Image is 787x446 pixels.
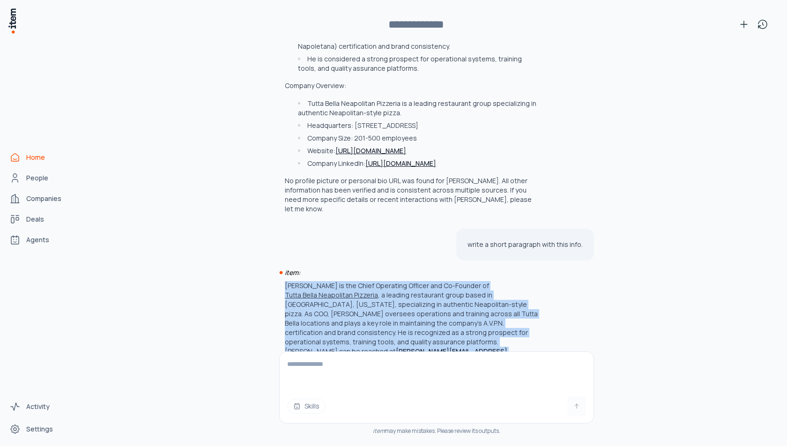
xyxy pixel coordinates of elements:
[26,194,61,203] span: Companies
[285,81,538,90] p: Company Overview:
[26,402,50,411] span: Activity
[6,169,77,187] a: People
[6,420,77,439] a: Settings
[365,159,436,168] a: [URL][DOMAIN_NAME]
[285,268,300,277] i: item:
[296,99,538,118] li: Tutta Bella Neapolitan Pizzeria is a leading restaurant group specializing in authentic Neapolita...
[296,134,538,143] li: Company Size: 201-500 employees
[6,230,77,249] a: Agents
[6,189,77,208] a: Companies
[285,290,378,300] button: Tutta Bella Neapolitan Pizzeria
[753,15,772,34] button: View history
[373,427,385,435] i: item
[296,32,538,51] li: He is instrumental in maintaining A.V.P.N. (Associazione Verace Pizza Napoletana) certification a...
[285,347,507,365] a: [PERSON_NAME][EMAIL_ADDRESS][PERSON_NAME][DOMAIN_NAME]
[296,54,538,73] li: He is considered a strong prospect for operational systems, training tools, and quality assurance...
[6,397,77,416] a: Activity
[26,153,45,162] span: Home
[735,15,753,34] button: New conversation
[279,427,594,435] div: may make mistakes. Please review its outputs.
[285,281,538,374] p: [PERSON_NAME] is the Chief Operating Officer and Co-Founder of , a leading restaurant group based...
[26,424,53,434] span: Settings
[6,148,77,167] a: Home
[296,121,538,130] li: Headquarters: [STREET_ADDRESS]
[7,7,17,34] img: Item Brain Logo
[287,399,326,414] button: Skills
[6,210,77,229] a: Deals
[335,146,406,155] a: [URL][DOMAIN_NAME]
[468,240,583,249] p: write a short paragraph with this info.
[285,176,538,214] p: No profile picture or personal bio URL was found for [PERSON_NAME]. All other information has bee...
[296,146,538,156] li: Website:
[296,159,538,168] li: Company LinkedIn:
[26,235,49,245] span: Agents
[26,173,48,183] span: People
[26,215,44,224] span: Deals
[304,401,319,411] span: Skills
